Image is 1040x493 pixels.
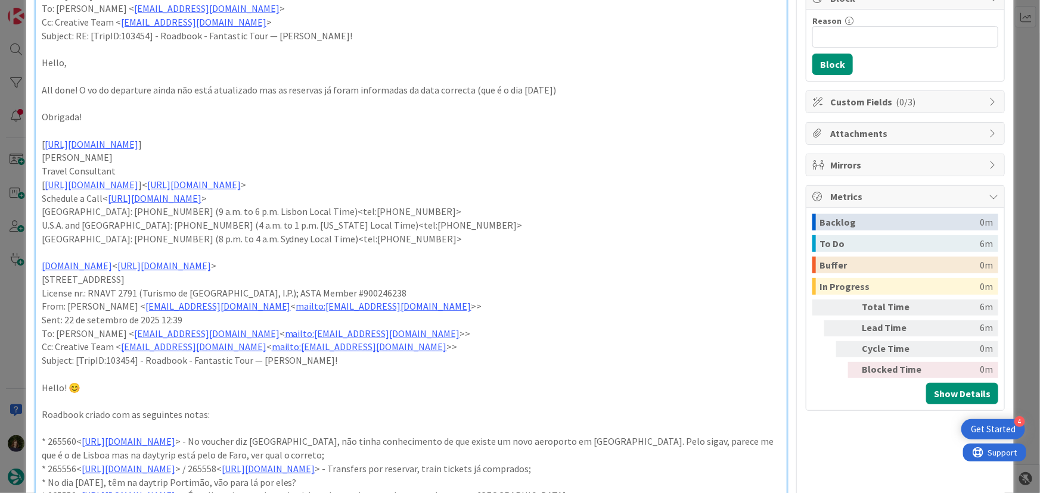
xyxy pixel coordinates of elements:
div: Get Started [971,423,1016,435]
div: 6m [932,320,993,336]
div: Cycle Time [862,341,927,357]
p: Cc: Creative Team < < >> [42,340,781,354]
span: Support [25,2,54,16]
p: < > [42,259,781,273]
a: [EMAIL_ADDRESS][DOMAIN_NAME] [134,2,280,14]
p: Travel Consultant [42,164,781,178]
label: Reason [812,15,842,26]
p: Hello, [42,56,781,70]
p: [GEOGRAPHIC_DATA]: [PHONE_NUMBER] (9 a.m. to 6 p.m. Lisbon Local Time)<tel:[PHONE_NUMBER]> [42,205,781,219]
p: To: [PERSON_NAME] < > [42,2,781,15]
button: Block [812,54,853,75]
a: [URL][DOMAIN_NAME] [147,179,241,191]
a: [DOMAIN_NAME] [42,260,112,272]
p: Hello! 😊 [42,381,781,395]
p: From: [PERSON_NAME] < < >> [42,299,781,313]
span: Mirrors [830,158,983,172]
p: License nr.: RNAVT 2791 (Turismo de [GEOGRAPHIC_DATA], I.P.); ASTA Member #900246238 [42,286,781,300]
div: Lead Time [862,320,927,336]
p: * 265560< > - No voucher diz [GEOGRAPHIC_DATA], não tinha conhecimento de que existe um novo aero... [42,435,781,461]
a: mailto:[EMAIL_ADDRESS][DOMAIN_NAME] [296,300,471,312]
div: Blocked Time [862,362,927,378]
p: Obrigada! [42,110,781,124]
a: [EMAIL_ADDRESS][DOMAIN_NAME] [121,341,266,352]
div: Open Get Started checklist, remaining modules: 4 [961,419,1025,439]
p: [ ] [42,138,781,151]
button: Show Details [926,383,998,404]
span: Custom Fields [830,95,983,109]
div: Total Time [862,299,927,316]
div: 0m [980,278,993,295]
p: Subject: [TripID:103454] - Roadbook - Fantastic Tour — [PERSON_NAME]! [42,354,781,367]
div: 4 [1014,416,1025,427]
p: [ ]< > [42,178,781,192]
p: [GEOGRAPHIC_DATA]: [PHONE_NUMBER] (8 p.m. to 4 a.m. Sydney Local Time)<tel:[PHONE_NUMBER]> [42,232,781,246]
p: [PERSON_NAME] [42,151,781,164]
p: Subject: RE: [TripID:103454] - Roadbook - Fantastic Tour — [PERSON_NAME]! [42,29,781,43]
p: U.S.A. and [GEOGRAPHIC_DATA]: [PHONE_NUMBER] (4 a.m. to 1 p.m. [US_STATE] Local Time)<tel:[PHONE_... [42,219,781,232]
p: * 265556< > / 265558< > - Transfers por reservar, train tickets já comprados; [42,462,781,476]
a: [URL][DOMAIN_NAME] [45,138,138,150]
p: Schedule a Call< > [42,192,781,205]
a: [URL][DOMAIN_NAME] [82,463,175,475]
div: Buffer [819,257,980,273]
div: 0m [932,362,993,378]
p: All done! O vo do departure ainda não está atualizado mas as reservas já foram informadas da data... [42,83,781,97]
a: [EMAIL_ADDRESS][DOMAIN_NAME] [121,16,266,28]
div: 0m [980,257,993,273]
a: [URL][DOMAIN_NAME] [117,260,211,272]
div: To Do [819,235,980,252]
div: 0m [932,341,993,357]
p: Cc: Creative Team < > [42,15,781,29]
a: [URL][DOMAIN_NAME] [108,192,201,204]
p: Sent: 22 de setembro de 2025 12:39 [42,313,781,327]
a: [URL][DOMAIN_NAME] [45,179,138,191]
span: ( 0/3 ) [896,96,915,108]
p: Roadbook criado com as seguintes notas: [42,408,781,422]
p: To: [PERSON_NAME] < < >> [42,327,781,341]
div: 6m [980,235,993,252]
span: Attachments [830,126,983,141]
div: 0m [980,214,993,230]
div: Backlog [819,214,980,230]
a: [URL][DOMAIN_NAME] [222,463,315,475]
a: [EMAIL_ADDRESS][DOMAIN_NAME] [145,300,291,312]
a: [URL][DOMAIN_NAME] [82,435,175,447]
p: * No dia [DATE], têm na daytrip Portimão, vão para lá por eles? [42,476,781,489]
div: 6m [932,299,993,316]
a: mailto:[EMAIL_ADDRESS][DOMAIN_NAME] [272,341,447,352]
p: [STREET_ADDRESS] [42,273,781,286]
a: mailto:[EMAIL_ADDRESS][DOMAIN_NAME] [285,327,460,339]
div: In Progress [819,278,980,295]
span: Metrics [830,189,983,204]
a: [EMAIL_ADDRESS][DOMAIN_NAME] [134,327,280,339]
